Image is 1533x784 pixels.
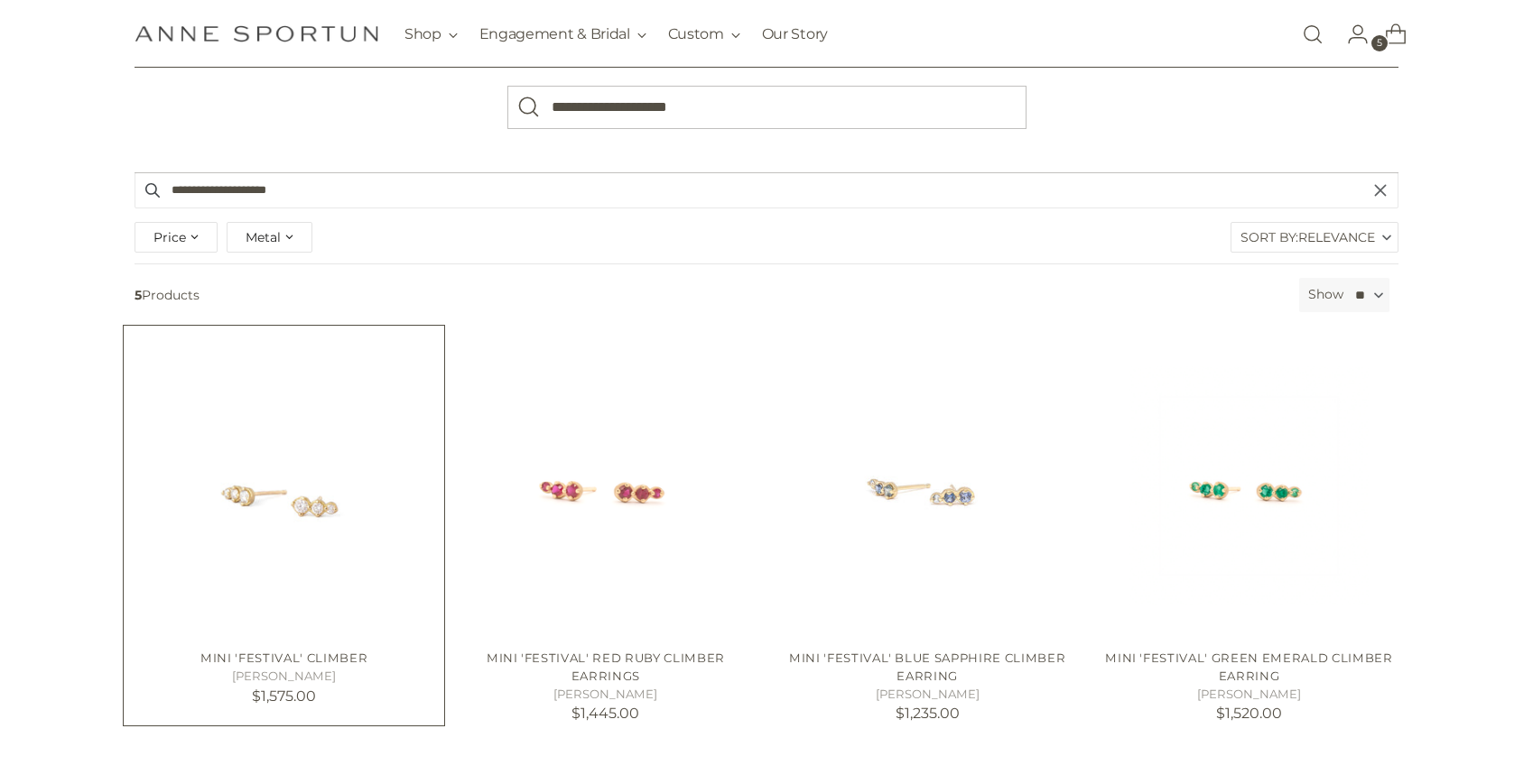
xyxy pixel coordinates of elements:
[252,687,316,705] span: $1,575.00
[135,25,378,42] a: Anne Sportun Fine Jewellery
[668,14,740,54] button: Custom
[135,337,433,635] a: Mini 'Festival' Climber
[424,30,1109,75] h1: 9 results for “mini festival climber”
[1371,35,1388,51] span: 5
[404,14,458,54] button: Shop
[1100,686,1398,704] h5: [PERSON_NAME]
[571,705,639,722] span: $1,445.00
[246,227,281,247] span: Metal
[487,650,725,683] a: Mini 'Festival' Red Ruby Climber Earrings
[778,337,1077,635] a: Mini 'Festival' Blue Sapphire Climber Earring
[479,14,646,54] button: Engagement & Bridal
[127,278,1292,312] span: Products
[778,337,1077,635] img: Mini 'Festival' Blue Sapphire Climber Earring - Anne Sportun Fine Jewellery
[507,86,551,129] button: Search
[1298,223,1375,252] span: Relevance
[896,705,960,722] span: $1,235.00
[1333,16,1369,52] a: Go to the account page
[1105,650,1392,683] a: Mini 'Festival' Green Emerald Climber Earring
[1370,16,1407,52] a: Open cart modal
[789,650,1065,683] a: Mini 'Festival' Blue Sapphire Climber Earring
[456,337,755,635] a: Mini 'Festival' Red Ruby Climber Earrings
[762,14,828,54] a: Our Story
[153,227,186,247] span: Price
[135,668,433,686] h5: [PERSON_NAME]
[200,650,367,665] a: Mini 'Festival' Climber
[1216,705,1282,722] span: $1,520.00
[456,686,755,704] h5: [PERSON_NAME]
[135,287,142,303] b: 5
[1100,337,1398,635] a: Mini 'Festival' Green Emerald Climber Earring
[135,172,1398,208] input: Search products
[1308,285,1343,304] label: Show
[778,686,1077,704] h5: [PERSON_NAME]
[1295,16,1331,52] a: Open search modal
[1231,223,1398,252] label: Sort By:Relevance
